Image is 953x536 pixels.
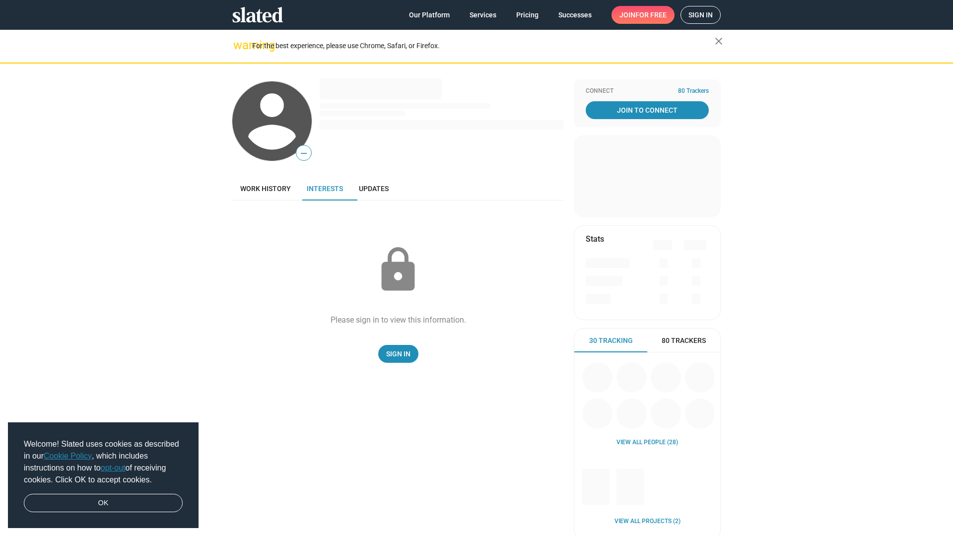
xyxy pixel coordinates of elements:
span: Interests [307,185,343,193]
span: 30 Tracking [589,336,633,345]
a: Sign in [681,6,721,24]
a: Successes [550,6,600,24]
a: Sign In [378,345,418,363]
mat-icon: warning [233,39,245,51]
span: Our Platform [409,6,450,24]
span: 80 Trackers [662,336,706,345]
span: Successes [558,6,592,24]
a: View all People (28) [616,439,678,447]
a: Our Platform [401,6,458,24]
span: for free [635,6,667,24]
span: Sign in [688,6,713,23]
span: Services [470,6,496,24]
span: 80 Trackers [678,87,709,95]
a: Pricing [508,6,546,24]
div: Please sign in to view this information. [331,315,466,325]
a: Updates [351,177,397,201]
span: Welcome! Slated uses cookies as described in our , which includes instructions on how to of recei... [24,438,183,486]
div: For the best experience, please use Chrome, Safari, or Firefox. [252,39,715,53]
a: Services [462,6,504,24]
span: Pricing [516,6,539,24]
span: Updates [359,185,389,193]
a: dismiss cookie message [24,494,183,513]
span: Sign In [386,345,410,363]
span: Join To Connect [588,101,707,119]
mat-icon: close [713,35,725,47]
div: Connect [586,87,709,95]
a: Join To Connect [586,101,709,119]
span: Join [619,6,667,24]
span: Work history [240,185,291,193]
a: Cookie Policy [44,452,92,460]
a: View all Projects (2) [614,518,681,526]
span: — [296,147,311,160]
a: Joinfor free [612,6,675,24]
mat-card-title: Stats [586,234,604,244]
a: Interests [299,177,351,201]
a: Work history [232,177,299,201]
mat-icon: lock [373,245,423,295]
a: opt-out [101,464,126,472]
div: cookieconsent [8,422,199,529]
